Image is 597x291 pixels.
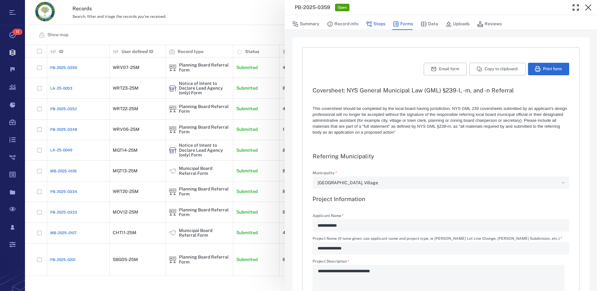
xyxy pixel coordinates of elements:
span: 11 [12,29,22,35]
label: Project Name (if none given, use applicant name and project type, ie [PERSON_NAME] Lot Line Chang... [313,237,569,242]
button: Print form [528,63,569,75]
button: Forms [393,18,413,30]
span: This coversheet should be completed by the local board having jurisdiction. NYS GML 239 covershee... [313,106,567,135]
button: Email form [424,63,467,75]
div: [GEOGRAPHIC_DATA], Village [318,179,559,186]
button: Data [421,18,438,30]
button: Steps [366,18,385,30]
button: Record info [327,18,358,30]
button: Toggle Fullscreen [570,1,582,14]
span: Open [336,5,348,10]
button: Uploads [446,18,470,30]
span: Help [55,4,68,10]
h3: Project Information [313,195,569,203]
button: Close [582,1,595,14]
label: Project Description [313,259,569,265]
div: Project Name (if none given, use applicant name and project type, ie Smith Lot Line Change, Jones... [313,242,569,254]
h3: PB-2025-0359 [295,4,330,11]
h3: Referring Municipality [313,152,569,160]
div: Applicant Name [313,219,569,232]
button: Copy to clipboard [469,63,525,75]
label: Applicant Name [313,214,569,219]
label: Municipality [313,171,569,176]
div: Municipality [313,176,569,189]
button: Summary [292,18,319,30]
h3: Coversheet: NYS General Municipal Law (GML) §239-l, -m, and -n Referral [313,86,569,94]
button: Reviews [477,18,502,30]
